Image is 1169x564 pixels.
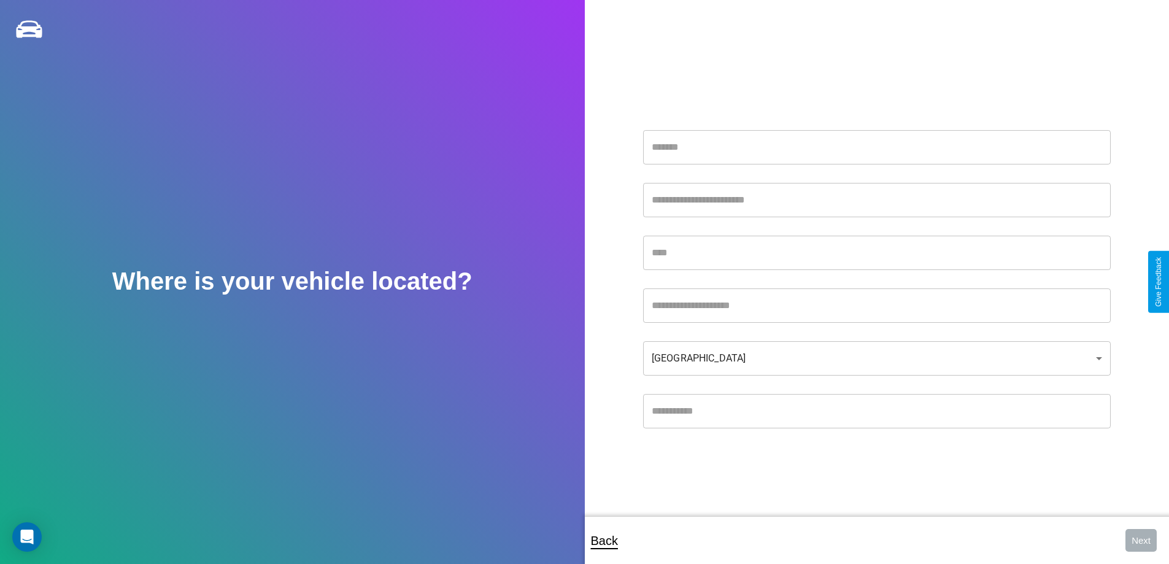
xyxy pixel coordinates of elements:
[12,522,42,552] div: Open Intercom Messenger
[591,530,618,552] p: Back
[1154,257,1163,307] div: Give Feedback
[643,341,1111,376] div: [GEOGRAPHIC_DATA]
[112,268,473,295] h2: Where is your vehicle located?
[1125,529,1157,552] button: Next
